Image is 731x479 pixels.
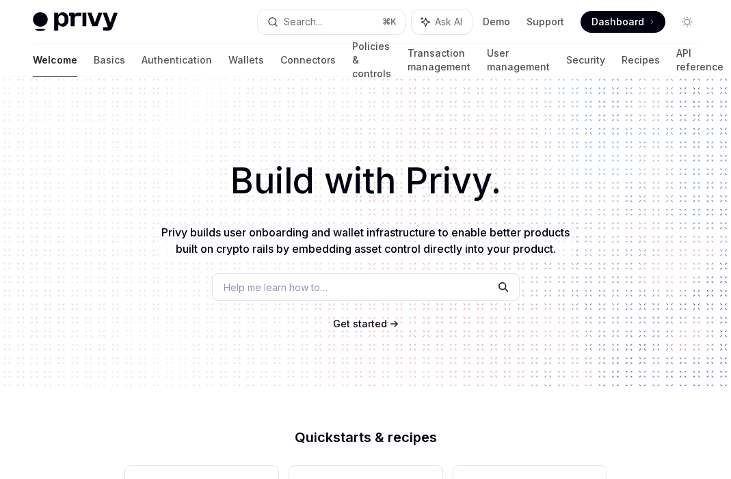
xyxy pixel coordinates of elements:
a: Security [566,44,605,77]
h2: Quickstarts & recipes [125,430,607,444]
a: Transaction management [408,44,470,77]
a: Policies & controls [352,44,391,77]
img: light logo [33,12,118,31]
a: Support [527,15,564,29]
span: Ask AI [435,15,462,29]
a: Connectors [280,44,336,77]
a: Welcome [33,44,77,77]
a: Basics [94,44,125,77]
span: Dashboard [592,15,644,29]
span: ⌘ K [382,16,397,27]
a: API reference [676,44,723,77]
a: User management [487,44,550,77]
a: Dashboard [581,11,665,33]
div: Search... [284,14,322,30]
span: Privy builds user onboarding and wallet infrastructure to enable better products built on crypto ... [161,225,570,256]
button: Toggle dark mode [676,11,698,33]
a: Recipes [622,44,660,77]
a: Demo [483,15,510,29]
button: Ask AI [412,10,472,34]
a: Authentication [142,44,212,77]
a: Wallets [228,44,264,77]
button: Search...⌘K [258,10,405,34]
a: Get started [333,317,387,331]
h1: Build with Privy. [22,154,709,208]
span: Get started [333,318,387,329]
span: Help me learn how to… [224,280,328,295]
